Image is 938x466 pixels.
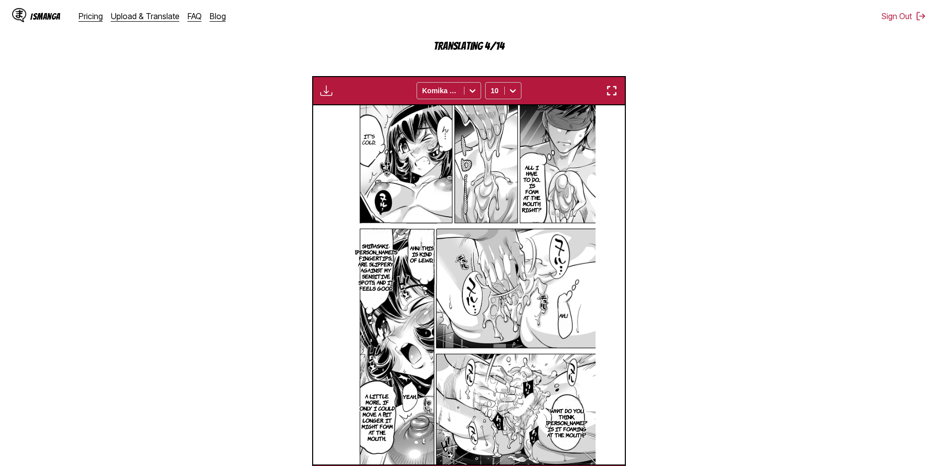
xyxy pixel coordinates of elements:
p: A little more... If only I could move a bit longer. It might foam at the mouth... [357,391,397,443]
img: Sign out [916,11,926,21]
p: Yeah... [401,391,419,402]
a: FAQ [188,11,202,21]
a: Pricing [79,11,103,21]
p: Ahn! This is kind of lewd... [406,243,437,265]
p: Ah...! [557,310,570,320]
a: IsManga LogoIsManga [12,8,79,24]
img: Download translated images [320,85,332,97]
img: Enter fullscreen [606,85,618,97]
a: Blog [210,11,226,21]
img: IsManga Logo [12,8,26,22]
p: What do you think, [PERSON_NAME]? Is it foaming at the mouth...? [544,406,590,440]
a: Upload & Translate [111,11,180,21]
p: Translating 4/14 [368,40,570,52]
p: All I have to do... is foam at the mouth, right? [520,162,544,215]
div: IsManga [30,12,61,21]
img: Manga Panel [342,105,596,464]
button: Sign Out [882,11,926,21]
p: Shibasaki-[PERSON_NAME]'s fingertips... are slippery against my sensitive spots, and it feels good. [353,241,399,293]
p: It's cold... [360,131,378,147]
